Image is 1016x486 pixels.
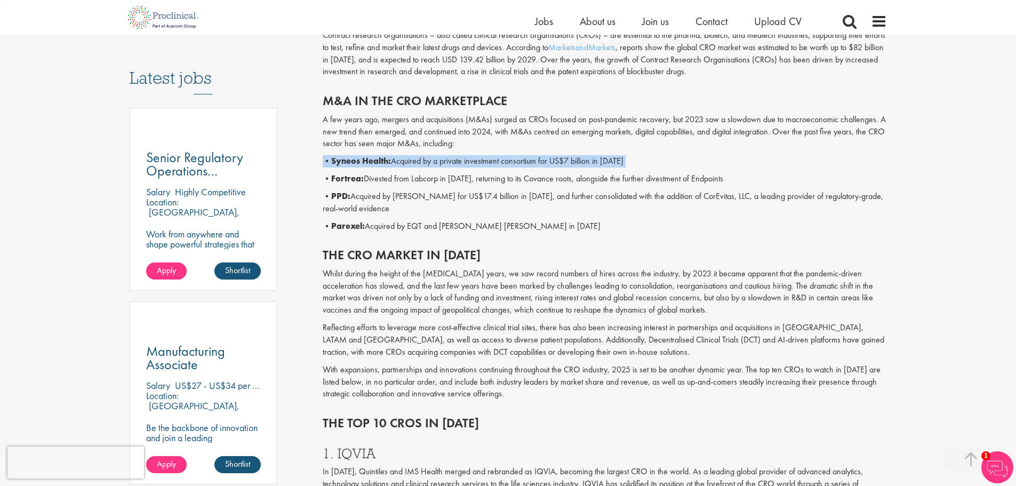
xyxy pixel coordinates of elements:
a: MarketsandMarkets [548,42,615,53]
span: Apply [157,458,176,469]
b: Fortrea: [331,173,364,184]
p: • Divested from Labcorp in [DATE], returning to its Covance roots, alongside the further divestme... [323,173,887,185]
a: Jobs [535,14,553,28]
h3: 1. IQVIA [323,447,887,460]
span: Salary [146,379,170,392]
img: Chatbot [981,451,1013,483]
span: 1 [981,451,990,460]
a: Contact [695,14,727,28]
p: Highly Competitive [175,186,246,198]
b: Parexel: [331,220,365,232]
a: Manufacturing Associate [146,345,261,371]
p: With expansions, partnerships and innovations continuing throughout the CRO industry, 2025 is set... [323,364,887,401]
h2: The CRO market in [DATE] [323,248,887,262]
p: [GEOGRAPHIC_DATA], [GEOGRAPHIC_DATA] [146,206,239,228]
a: Apply [146,456,187,473]
h3: Latest jobs [130,42,278,94]
iframe: reCAPTCHA [7,447,144,479]
a: Join us [642,14,669,28]
p: Be the backbone of innovation and join a leading pharmaceutical company to help keep life-changin... [146,423,261,473]
p: Reflecting efforts to leverage more cost-effective clinical trial sites, there has also been incr... [323,322,887,358]
span: Location: [146,196,179,208]
a: Apply [146,262,187,280]
b: PPD: [331,190,350,202]
span: Location: [146,389,179,402]
span: Manufacturing Associate [146,342,225,373]
a: About us [580,14,615,28]
p: US$27 - US$34 per hour [175,379,268,392]
h2: M&A in the CRO marketplace [323,94,887,108]
span: Apply [157,265,176,276]
span: Senior Regulatory Operations Consultant [146,148,243,193]
p: • Acquired by EQT and [PERSON_NAME] [PERSON_NAME] in [DATE] [323,220,887,233]
p: [GEOGRAPHIC_DATA], [GEOGRAPHIC_DATA] [146,400,239,422]
a: Shortlist [214,456,261,473]
p: Work from anywhere and shape powerful strategies that drive results! Enjoy the freedom of remote ... [146,229,261,290]
p: • Acquired by [PERSON_NAME] for US$17.4 billion in [DATE], and further consolidated with the addi... [323,190,887,215]
p: A few years ago, mergers and acquisitions (M&As) surged as CROs focused on post-pandemic recovery... [323,114,887,150]
a: Senior Regulatory Operations Consultant [146,151,261,178]
p: • Acquired by a private investment consortium for US$7 billion in [DATE] [323,155,887,168]
a: Shortlist [214,262,261,280]
h2: The top 10 CROs in [DATE] [323,416,887,430]
b: Syneos Health: [331,155,391,166]
span: Salary [146,186,170,198]
p: Contract research organisations – also called clinical research organisations (CROs) – are essent... [323,29,887,78]
a: Upload CV [754,14,802,28]
p: Whilst during the height of the [MEDICAL_DATA] years, we saw record numbers of hires across the i... [323,268,887,316]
